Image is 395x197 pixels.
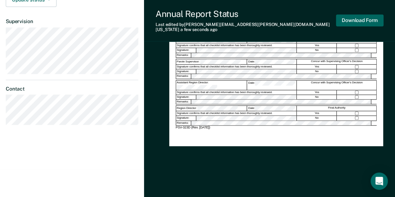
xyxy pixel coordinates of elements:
div: Yes [297,111,337,115]
div: Assistant Region Director: [176,80,247,90]
div: Yes [297,90,337,95]
div: Open Intercom Messenger [371,172,388,190]
div: Remarks: [176,121,191,125]
div: No [297,69,337,74]
div: No [297,95,337,99]
div: Signature: [176,69,197,74]
div: Final Authority [297,106,376,111]
div: Signature confirms that all checklist information has been thoroughly reviewed. [176,43,297,48]
div: No [297,48,337,52]
div: Region Director: [176,106,247,111]
div: Remarks: [176,74,191,78]
div: Concur with Supervising Officer's Decision [297,80,376,90]
div: PSV-323D (Rev. [DATE]) [176,126,377,130]
div: Signature confirms that all checklist information has been thoroughly reviewed. [176,111,297,115]
span: a few seconds ago [180,27,217,32]
div: Date: [247,80,297,90]
div: Signature: [176,48,197,52]
button: Download Form [336,14,383,26]
div: Yes [297,65,337,69]
div: Signature confirms that all checklist information has been thoroughly reviewed. [176,90,297,95]
div: Parole Supervisor: [176,59,247,64]
div: No [297,116,337,120]
div: Annual Report Status [156,9,336,19]
div: Signature: [176,116,197,120]
dt: Contact [6,86,138,92]
div: Remarks: [176,53,191,57]
dt: Supervision [6,18,138,25]
div: Yes [297,43,337,48]
div: Concur with Supervising Officer's Decision [297,59,376,64]
div: Date: [247,59,297,64]
div: Last edited by [PERSON_NAME][EMAIL_ADDRESS][PERSON_NAME][DOMAIN_NAME][US_STATE] [156,22,336,32]
div: Signature confirms that all checklist information has been thoroughly reviewed. [176,65,297,69]
div: Remarks: [176,100,191,104]
div: Signature: [176,95,197,99]
div: Date: [247,106,297,111]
